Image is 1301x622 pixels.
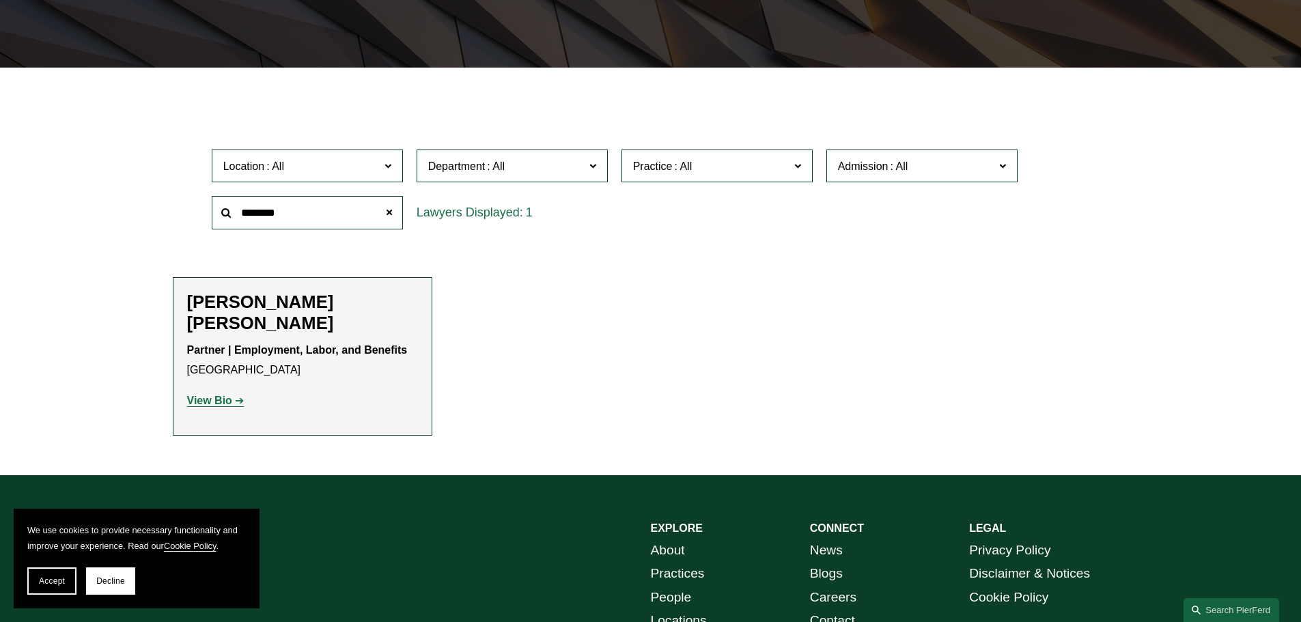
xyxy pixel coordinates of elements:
p: We use cookies to provide necessary functionality and improve your experience. Read our . [27,522,246,554]
span: Decline [96,576,125,586]
a: View Bio [187,395,244,406]
strong: View Bio [187,395,232,406]
strong: Partner | Employment, Labor, and Benefits [187,344,408,356]
section: Cookie banner [14,509,260,608]
span: Practice [633,160,673,172]
span: Location [223,160,265,172]
a: Practices [651,562,705,586]
strong: EXPLORE [651,522,703,534]
h2: [PERSON_NAME] [PERSON_NAME] [187,292,418,334]
a: Cookie Policy [164,541,216,551]
span: 1 [526,206,533,219]
a: Blogs [810,562,843,586]
p: [GEOGRAPHIC_DATA] [187,341,418,380]
a: Disclaimer & Notices [969,562,1090,586]
button: Accept [27,567,76,595]
a: Cookie Policy [969,586,1048,610]
a: Search this site [1184,598,1279,622]
a: People [651,586,692,610]
a: About [651,539,685,563]
a: News [810,539,843,563]
a: Privacy Policy [969,539,1050,563]
strong: CONNECT [810,522,864,534]
a: Careers [810,586,856,610]
span: Department [428,160,486,172]
strong: LEGAL [969,522,1006,534]
button: Decline [86,567,135,595]
span: Accept [39,576,65,586]
span: Admission [838,160,889,172]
